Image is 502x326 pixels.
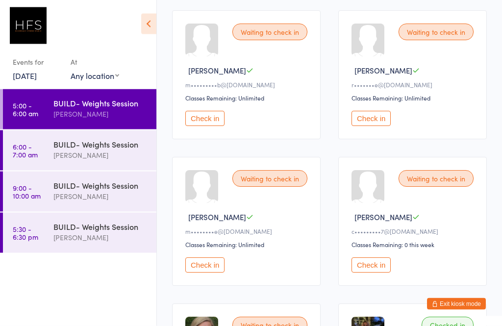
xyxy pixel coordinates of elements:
span: [PERSON_NAME] [354,66,412,76]
img: Helensvale Fitness Studio (HFS) [10,7,47,44]
span: [PERSON_NAME] [354,212,412,223]
div: c•••••••••7@[DOMAIN_NAME] [351,227,477,236]
div: r•••••••e@[DOMAIN_NAME] [351,81,477,89]
time: 9:00 - 10:00 am [13,184,41,200]
button: Check in [185,111,225,126]
div: Events for [13,54,61,70]
div: BUILD- Weights Session [53,221,148,232]
div: Waiting to check in [399,171,474,187]
div: Classes Remaining: Unlimited [351,94,477,102]
button: Check in [351,258,391,273]
button: Exit kiosk mode [427,298,486,310]
span: [PERSON_NAME] [188,212,246,223]
a: 5:00 -6:00 amBUILD- Weights Session[PERSON_NAME] [3,89,156,129]
div: BUILD- Weights Session [53,180,148,191]
div: BUILD- Weights Session [53,139,148,150]
div: Classes Remaining: Unlimited [185,94,310,102]
span: [PERSON_NAME] [188,66,246,76]
div: m•••••••••b@[DOMAIN_NAME] [185,81,310,89]
div: [PERSON_NAME] [53,108,148,120]
div: At [71,54,119,70]
a: [DATE] [13,70,37,81]
div: m••••••••e@[DOMAIN_NAME] [185,227,310,236]
div: BUILD- Weights Session [53,98,148,108]
div: Classes Remaining: 0 this week [351,241,477,249]
time: 5:30 - 6:30 pm [13,225,38,241]
div: Any location [71,70,119,81]
div: Waiting to check in [232,171,307,187]
div: Waiting to check in [399,24,474,41]
div: Classes Remaining: Unlimited [185,241,310,249]
div: [PERSON_NAME] [53,191,148,202]
a: 5:30 -6:30 pmBUILD- Weights Session[PERSON_NAME] [3,213,156,253]
a: 6:00 -7:00 amBUILD- Weights Session[PERSON_NAME] [3,130,156,171]
time: 6:00 - 7:00 am [13,143,38,158]
button: Check in [185,258,225,273]
button: Check in [351,111,391,126]
a: 9:00 -10:00 amBUILD- Weights Session[PERSON_NAME] [3,172,156,212]
div: [PERSON_NAME] [53,150,148,161]
time: 5:00 - 6:00 am [13,101,38,117]
div: [PERSON_NAME] [53,232,148,243]
div: Waiting to check in [232,24,307,41]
